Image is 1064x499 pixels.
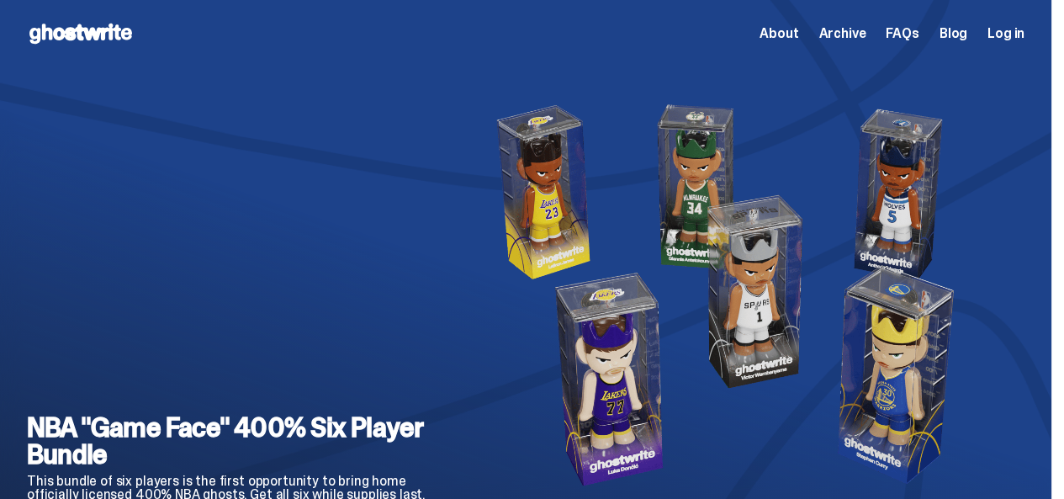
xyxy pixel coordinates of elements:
[940,27,967,40] a: Blog
[886,27,918,40] a: FAQs
[818,27,865,40] a: Archive
[987,27,1024,40] a: Log in
[760,27,798,40] a: About
[27,414,442,468] h2: NBA "Game Face" 400% Six Player Bundle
